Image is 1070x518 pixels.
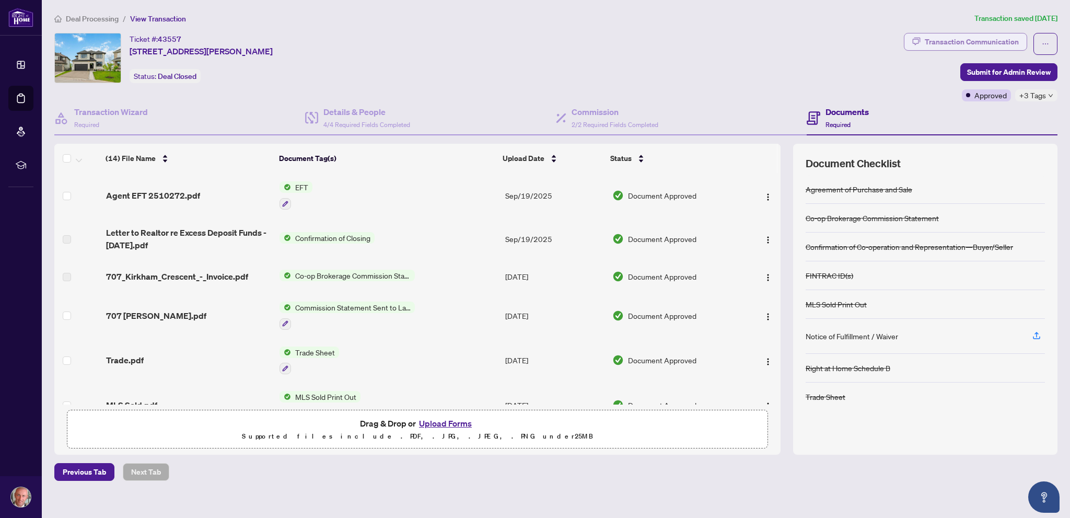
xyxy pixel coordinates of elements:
img: Logo [764,236,772,244]
span: MLS Sold.pdf [106,399,157,411]
div: Trade Sheet [806,391,845,402]
img: logo_orange.svg [17,17,25,25]
div: Domain Overview [40,62,94,68]
span: down [1048,93,1053,98]
button: Submit for Admin Review [960,63,1057,81]
td: Sep/19/2025 [501,173,609,218]
span: View Transaction [130,14,186,24]
img: website_grey.svg [17,27,25,36]
div: FINTRAC ID(s) [806,270,853,281]
span: Letter to Realtor re Excess Deposit Funds - [DATE].pdf [106,226,272,251]
span: Deal Processing [66,14,119,24]
img: Document Status [612,190,624,201]
span: Document Approved [628,271,696,282]
h4: Transaction Wizard [74,106,148,118]
img: Profile Icon [11,487,31,507]
div: Domain: [PERSON_NAME][DOMAIN_NAME] [27,27,173,36]
td: [DATE] [501,383,609,428]
td: [DATE] [501,293,609,338]
span: [STREET_ADDRESS][PERSON_NAME] [130,45,273,57]
button: Status IconMLS Sold Print Out [280,391,360,419]
button: Status IconConfirmation of Closing [280,232,375,244]
th: Document Tag(s) [275,144,498,173]
img: Document Status [612,271,624,282]
span: Trade.pdf [106,354,144,366]
img: Document Status [612,310,624,321]
span: Trade Sheet [291,347,339,358]
div: Status: [130,69,201,83]
span: Document Approved [628,233,696,245]
span: Approved [974,89,1007,101]
span: EFT [291,181,312,193]
div: v 4.0.25 [29,17,51,25]
div: Agreement of Purchase and Sale [806,183,912,195]
h4: Documents [825,106,869,118]
div: Confirmation of Co-operation and Representation—Buyer/Seller [806,241,1013,252]
button: Logo [760,268,776,285]
article: Transaction saved [DATE] [974,13,1057,25]
span: MLS Sold Print Out [291,391,360,402]
h4: Details & People [323,106,410,118]
span: Agent EFT 2510272.pdf [106,189,200,202]
button: Logo [760,397,776,413]
span: Drag & Drop orUpload FormsSupported files include .PDF, .JPG, .JPEG, .PNG under25MB [67,410,767,449]
button: Status IconCo-op Brokerage Commission Statement [280,270,415,281]
img: Document Status [612,399,624,411]
img: Status Icon [280,347,291,358]
img: logo [8,8,33,27]
span: Required [825,121,851,129]
span: 2/2 Required Fields Completed [572,121,658,129]
li: / [123,13,126,25]
button: Status IconTrade Sheet [280,347,339,375]
th: (14) File Name [101,144,275,173]
span: Document Approved [628,310,696,321]
span: Confirmation of Closing [291,232,375,244]
span: Commission Statement Sent to Lawyer [291,302,415,313]
span: ellipsis [1042,40,1049,48]
span: 707_Kirkham_Crescent_-_Invoice.pdf [106,270,248,283]
button: Transaction Communication [904,33,1027,51]
img: Document Status [612,233,624,245]
img: Status Icon [280,270,291,281]
span: Previous Tab [63,464,106,480]
button: Logo [760,187,776,204]
img: Status Icon [280,391,291,402]
span: 43557 [158,34,181,44]
td: Sep/19/2025 [501,218,609,260]
span: Document Approved [628,354,696,366]
span: home [54,15,62,22]
img: Status Icon [280,181,291,193]
button: Open asap [1028,481,1060,513]
span: Document Approved [628,399,696,411]
td: [DATE] [501,260,609,293]
span: 4/4 Required Fields Completed [323,121,410,129]
span: Status [610,153,632,164]
img: IMG-X12178409_1.jpg [55,33,121,83]
p: Supported files include .PDF, .JPG, .JPEG, .PNG under 25 MB [74,430,761,443]
span: (14) File Name [106,153,156,164]
img: Document Status [612,354,624,366]
img: Logo [764,313,772,321]
th: Upload Date [498,144,606,173]
img: Status Icon [280,302,291,313]
div: Notice of Fulfillment / Waiver [806,330,898,342]
button: Logo [760,307,776,324]
span: Document Checklist [806,156,901,171]
button: Logo [760,352,776,369]
button: Next Tab [123,463,169,481]
span: Upload Date [503,153,544,164]
h4: Commission [572,106,658,118]
button: Status IconCommission Statement Sent to Lawyer [280,302,415,330]
img: Logo [764,193,772,201]
div: Keywords by Traffic [115,62,176,68]
img: tab_domain_overview_orange.svg [28,61,37,69]
div: Transaction Communication [925,33,1019,50]
td: [DATE] [501,338,609,383]
img: Logo [764,402,772,410]
img: Logo [764,273,772,282]
button: Upload Forms [416,417,475,430]
div: Ticket #: [130,33,181,45]
span: Required [74,121,99,129]
span: +3 Tags [1019,89,1046,101]
span: Submit for Admin Review [967,64,1051,80]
